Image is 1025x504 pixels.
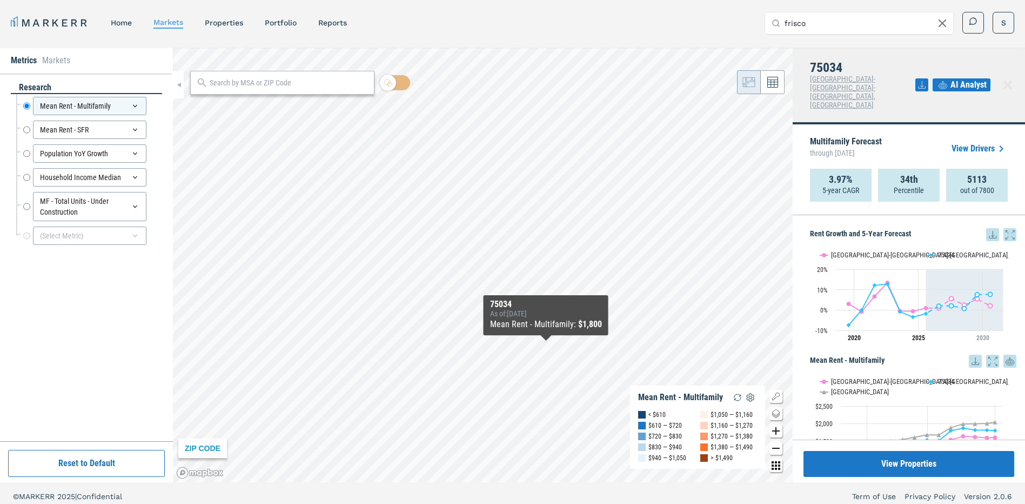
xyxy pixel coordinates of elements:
button: Show Dallas-Fort Worth-Arlington, TX [820,251,916,259]
a: Version 2.0.6 [964,491,1012,502]
path: Thursday, 29 Jul, 20:00, 12.14. 75034. [873,283,877,287]
text: [GEOGRAPHIC_DATA] [831,388,889,396]
path: Wednesday, 14 Dec, 19:00, 1,488.45. USA. [889,439,893,443]
button: Show/Hide Legend Map Button [769,390,782,403]
path: Wednesday, 14 Dec, 19:00, 1,986.51. USA. [961,422,966,426]
div: Mean Rent - Multifamily [638,392,723,403]
path: Thursday, 14 Dec, 19:00, 1,812.44. 75034. [973,428,977,432]
span: [GEOGRAPHIC_DATA]-[GEOGRAPHIC_DATA]-[GEOGRAPHIC_DATA], [GEOGRAPHIC_DATA] [810,75,875,109]
text: $2,000 [815,420,833,428]
input: Search by MSA or ZIP Code [210,77,369,89]
p: Percentile [894,185,924,196]
div: Mean Rent - Multifamily [33,97,146,115]
img: Reload Legend [731,391,744,404]
button: Other options map button [769,459,782,472]
path: Saturday, 29 Jul, 20:00, 0.77. 75034. [962,306,967,310]
div: Mean Rent - Multifamily : [490,318,602,331]
button: AI Analyst [933,78,990,91]
a: Privacy Policy [905,491,955,502]
path: Thursday, 14 Dec, 19:00, 1,543.56. USA. [901,437,905,441]
text: 75034 [938,377,954,386]
path: Thursday, 14 Aug, 20:00, 1,596.58. Dallas-Fort Worth-Arlington, TX. [993,435,997,440]
text: 10% [817,287,828,294]
h5: Rent Growth and 5-Year Forecast [810,228,1016,241]
span: through [DATE] [810,146,882,160]
strong: 3.97% [829,174,853,185]
path: Saturday, 14 Dec, 19:00, 1,810.15. 75034. [985,428,989,432]
a: Mapbox logo [176,467,224,479]
path: Monday, 14 Dec, 19:00, 1,674.33. USA. [937,433,941,437]
path: Thursday, 29 Jul, 20:00, 6.68. Dallas-Fort Worth-Arlington, TX. [873,294,877,299]
div: MF - Total Units - Under Construction [33,192,146,221]
div: As of : [DATE] [490,309,602,318]
span: © [13,492,19,501]
tspan: 2020 [848,334,861,342]
path: Thursday, 14 Dec, 19:00, 1,992.68. USA. [973,422,977,426]
a: MARKERR [11,15,89,30]
a: properties [205,18,243,27]
text: -10% [815,327,828,335]
path: Monday, 29 Jul, 20:00, -0.56. Dallas-Fort Worth-Arlington, TX. [911,309,915,313]
div: Rent Growth and 5-Year Forecast. Highcharts interactive chart. [810,241,1016,349]
b: $1,800 [578,319,602,329]
button: Zoom in map button [769,425,782,437]
div: (Select Metric) [33,227,146,245]
strong: 5113 [967,174,987,185]
path: Sunday, 29 Jul, 20:00, 7.56. 75034. [975,293,980,297]
a: Term of Use [852,491,896,502]
div: research [11,82,162,94]
div: $720 — $830 [648,431,682,442]
path: Monday, 29 Jul, 20:00, -7.4. 75034. [847,323,851,327]
a: View Drivers [952,142,1008,155]
g: 75034, line 4 of 4 with 5 data points. [937,292,993,310]
li: Markets [42,54,70,67]
p: 5-year CAGR [822,185,859,196]
div: Population YoY Growth [33,144,146,163]
path: Thursday, 29 Jul, 20:00, 2.07. 75034. [949,303,954,308]
path: Saturday, 14 Dec, 19:00, 1,673.93. USA. [925,433,929,437]
span: MARKERR [19,492,57,501]
path: Monday, 29 Jul, 20:00, 3.02. Dallas-Fort Worth-Arlington, TX. [847,302,851,306]
div: 75034 [490,300,602,309]
path: Saturday, 29 Jul, 20:00, -0.86. 75034. [898,309,902,314]
canvas: Map [173,48,793,482]
a: markets [153,18,183,26]
path: Friday, 29 Jul, 20:00, 12.77. 75034. [886,282,890,286]
text: 20% [817,266,828,274]
path: Monday, 29 Jul, 20:00, 2.09. Dallas-Fort Worth-Arlington, TX. [988,303,993,308]
div: $1,380 — $1,490 [711,442,753,453]
div: ZIP CODE [178,439,227,458]
div: $940 — $1,050 [648,453,686,463]
h4: 75034 [810,61,915,75]
span: AI Analyst [950,78,987,91]
path: Wednesday, 14 Dec, 19:00, 1,635.35. Dallas-Fort Worth-Arlington, TX. [961,434,966,439]
div: $1,050 — $1,160 [711,409,753,420]
path: Tuesday, 29 Jul, 20:00, -1.8. 75034. [924,311,928,316]
text: $1,500 [815,438,833,446]
button: S [993,12,1014,34]
text: 0% [820,307,828,314]
span: Confidential [77,492,122,501]
div: $830 — $940 [648,442,682,453]
li: Metrics [11,54,37,67]
input: Search by MSA, ZIP, Property Name, or Address [785,12,947,34]
div: Household Income Median [33,168,146,187]
div: $1,270 — $1,380 [711,431,753,442]
span: S [1001,17,1006,28]
div: Map Tooltip Content [490,300,602,331]
button: Show 75034 [927,251,955,259]
path: Wednesday, 29 Jul, 20:00, 1.96. 75034. [937,304,941,308]
div: > $1,490 [711,453,733,463]
tspan: 2030 [976,334,989,342]
path: Saturday, 14 Dec, 19:00, 1,589.45. Dallas-Fort Worth-Arlington, TX. [985,436,989,440]
path: Saturday, 14 Dec, 19:00, 2,005.63. USA. [985,421,989,426]
path: Thursday, 14 Aug, 20:00, 2,038.46. USA. [993,420,997,425]
div: Mean Rent - SFR [33,121,146,139]
h5: Mean Rent - Multifamily [810,355,1016,368]
div: < $610 [648,409,666,420]
button: Change style map button [769,407,782,420]
button: View Properties [803,451,1014,477]
div: Mean Rent - Multifamily. Highcharts interactive chart. [810,368,1016,503]
p: out of 7800 [960,185,994,196]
